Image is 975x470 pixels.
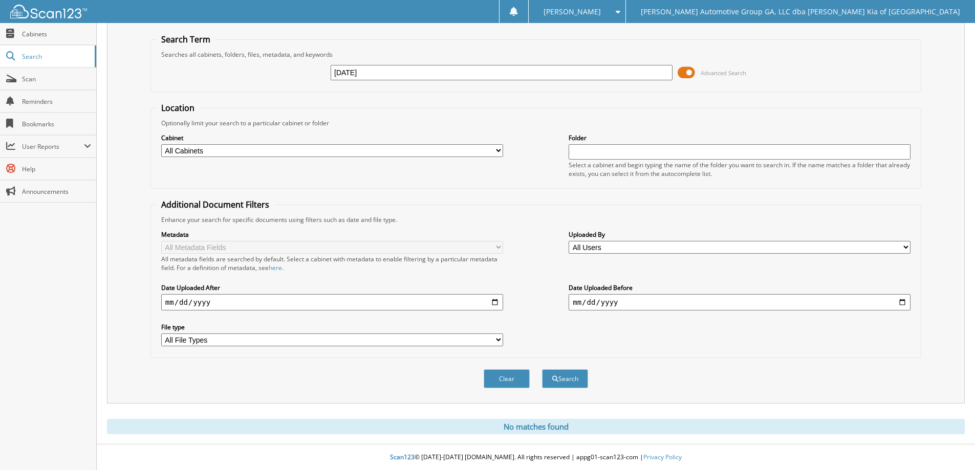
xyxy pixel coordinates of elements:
[542,369,588,388] button: Search
[22,165,91,173] span: Help
[22,97,91,106] span: Reminders
[22,120,91,128] span: Bookmarks
[544,9,601,15] span: [PERSON_NAME]
[156,119,916,127] div: Optionally limit your search to a particular cabinet or folder
[22,52,90,61] span: Search
[156,199,274,210] legend: Additional Document Filters
[484,369,530,388] button: Clear
[641,9,960,15] span: [PERSON_NAME] Automotive Group GA, LLC dba [PERSON_NAME] Kia of [GEOGRAPHIC_DATA]
[161,255,503,272] div: All metadata fields are searched by default. Select a cabinet with metadata to enable filtering b...
[161,323,503,331] label: File type
[269,263,282,272] a: here
[701,69,746,77] span: Advanced Search
[390,453,415,461] span: Scan123
[156,102,200,114] legend: Location
[107,419,965,434] div: No matches found
[156,34,215,45] legend: Search Term
[22,30,91,38] span: Cabinets
[10,5,87,18] img: scan123-logo-white.svg
[22,75,91,83] span: Scan
[156,215,916,224] div: Enhance your search for specific documents using filters such as date and file type.
[161,133,503,142] label: Cabinet
[924,421,975,470] iframe: Chat Widget
[22,187,91,196] span: Announcements
[643,453,682,461] a: Privacy Policy
[569,161,911,178] div: Select a cabinet and begin typing the name of the folder you want to search in. If the name match...
[569,230,911,239] label: Uploaded By
[161,230,503,239] label: Metadata
[156,50,916,59] div: Searches all cabinets, folders, files, metadata, and keywords
[161,283,503,292] label: Date Uploaded After
[161,294,503,310] input: start
[22,142,84,151] span: User Reports
[569,283,911,292] label: Date Uploaded Before
[569,294,911,310] input: end
[569,133,911,142] label: Folder
[97,445,975,470] div: © [DATE]-[DATE] [DOMAIN_NAME]. All rights reserved | appg01-scan123-com |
